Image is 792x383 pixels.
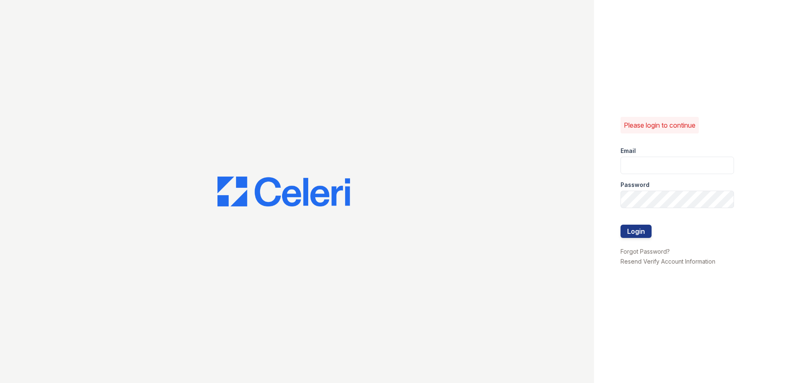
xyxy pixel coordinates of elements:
p: Please login to continue [624,120,695,130]
button: Login [621,225,652,238]
a: Forgot Password? [621,248,670,255]
label: Email [621,147,636,155]
label: Password [621,181,650,189]
a: Resend Verify Account Information [621,258,715,265]
img: CE_Logo_Blue-a8612792a0a2168367f1c8372b55b34899dd931a85d93a1a3d3e32e68fde9ad4.png [217,177,350,206]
